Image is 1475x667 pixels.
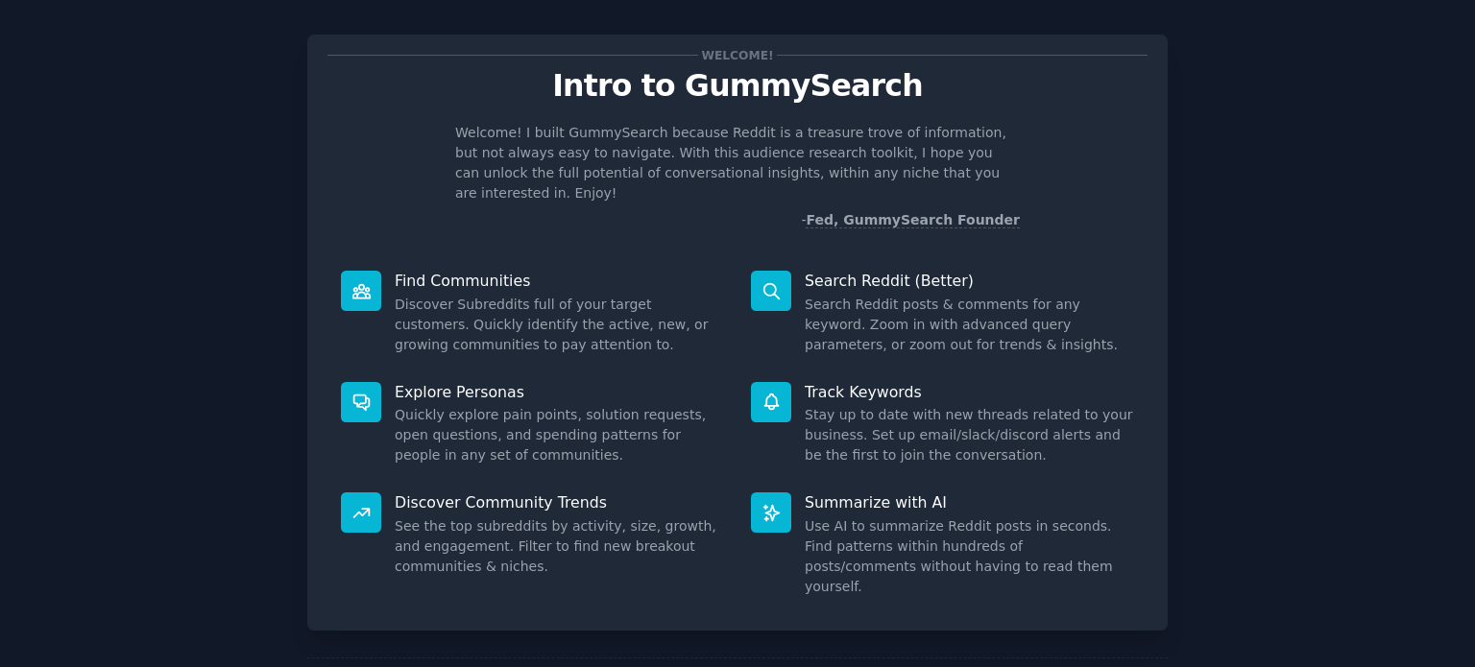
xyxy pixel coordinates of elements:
dd: Search Reddit posts & comments for any keyword. Zoom in with advanced query parameters, or zoom o... [805,295,1134,355]
p: Explore Personas [395,382,724,402]
p: Intro to GummySearch [327,69,1148,103]
span: Welcome! [698,45,777,65]
a: Fed, GummySearch Founder [806,212,1020,228]
div: - [801,210,1020,230]
dd: Use AI to summarize Reddit posts in seconds. Find patterns within hundreds of posts/comments with... [805,516,1134,597]
dd: Stay up to date with new threads related to your business. Set up email/slack/discord alerts and ... [805,405,1134,465]
dd: See the top subreddits by activity, size, growth, and engagement. Filter to find new breakout com... [395,516,724,577]
p: Search Reddit (Better) [805,271,1134,291]
dd: Discover Subreddits full of your target customers. Quickly identify the active, new, or growing c... [395,295,724,355]
p: Welcome! I built GummySearch because Reddit is a treasure trove of information, but not always ea... [455,123,1020,203]
dd: Quickly explore pain points, solution requests, open questions, and spending patterns for people ... [395,405,724,465]
p: Track Keywords [805,382,1134,402]
p: Find Communities [395,271,724,291]
p: Summarize with AI [805,492,1134,512]
p: Discover Community Trends [395,492,724,512]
